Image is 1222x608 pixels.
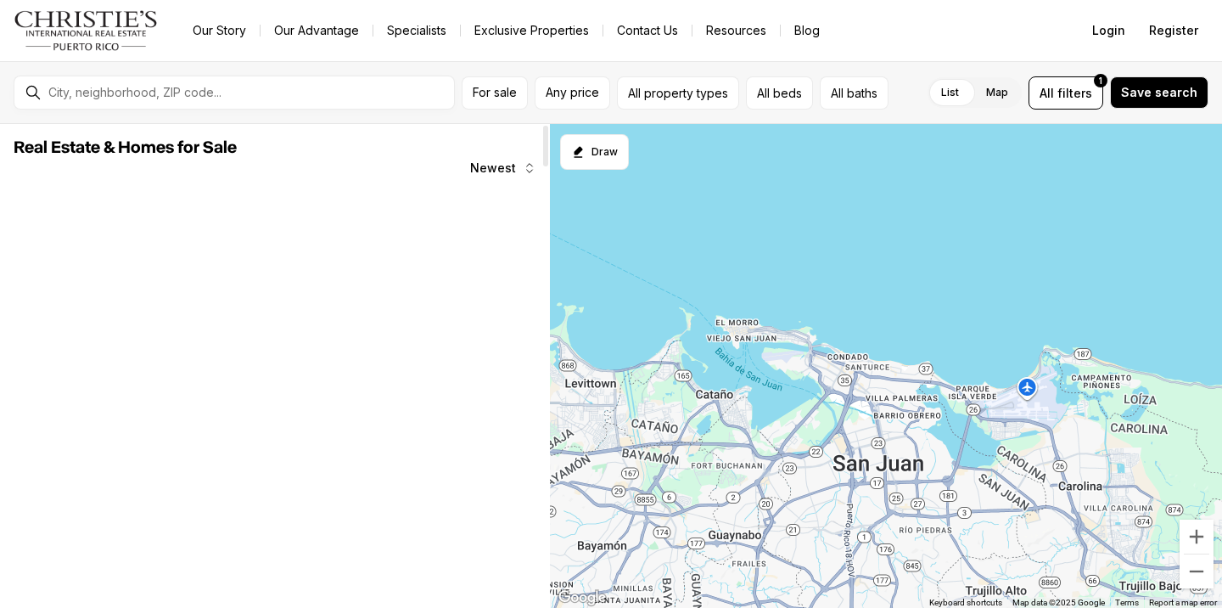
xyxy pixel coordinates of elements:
img: logo [14,10,159,51]
a: Exclusive Properties [461,19,603,42]
button: All baths [820,76,888,110]
label: List [928,77,973,108]
a: Resources [692,19,780,42]
span: Newest [470,161,516,175]
button: Save search [1110,76,1208,109]
label: Map [973,77,1022,108]
button: Allfilters1 [1029,76,1103,110]
a: Blog [781,19,833,42]
button: Login [1082,14,1135,48]
span: Save search [1121,86,1197,99]
a: Terms (opens in new tab) [1115,598,1139,607]
a: Specialists [373,19,460,42]
button: Zoom in [1180,520,1214,554]
a: Report a map error [1149,598,1217,607]
button: All beds [746,76,813,110]
span: For sale [473,86,517,99]
button: Start drawing [560,134,629,170]
span: All [1040,84,1054,102]
button: Zoom out [1180,555,1214,588]
span: Login [1092,24,1125,37]
button: Contact Us [603,19,692,42]
button: All property types [617,76,739,110]
a: Our Story [179,19,260,42]
span: filters [1057,84,1092,102]
span: 1 [1099,74,1102,87]
span: Map data ©2025 Google [1012,598,1105,607]
button: For sale [462,76,528,110]
button: Newest [460,151,547,185]
button: Any price [535,76,610,110]
button: Register [1139,14,1208,48]
a: Our Advantage [261,19,373,42]
span: Register [1149,24,1198,37]
span: Any price [546,86,599,99]
span: Real Estate & Homes for Sale [14,139,237,156]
